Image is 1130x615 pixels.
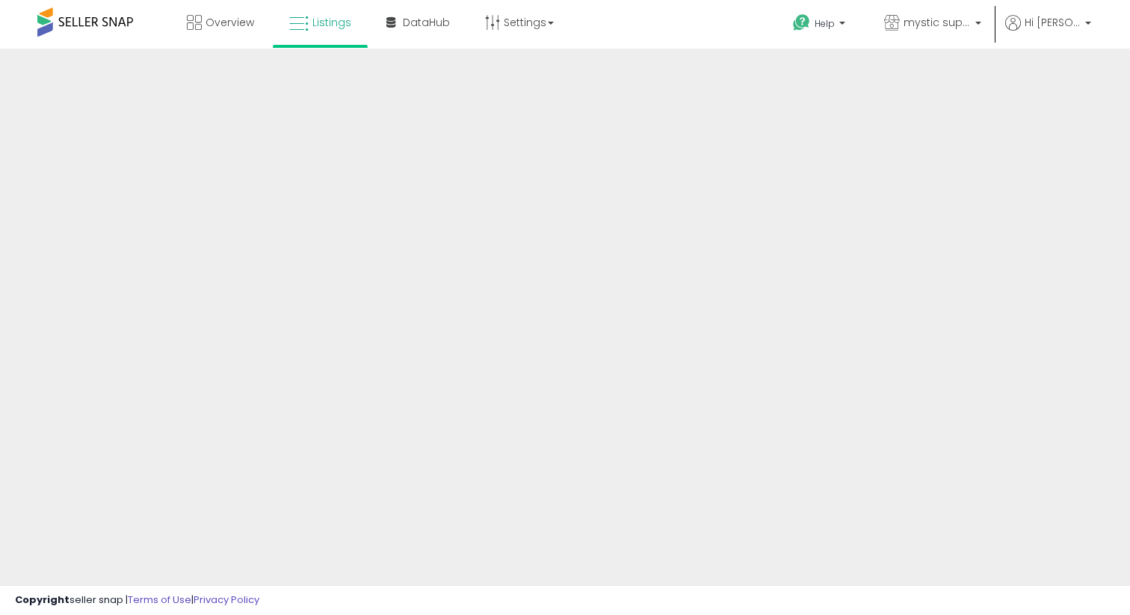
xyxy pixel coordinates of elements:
a: Privacy Policy [194,593,259,607]
span: DataHub [403,15,450,30]
span: Listings [312,15,351,30]
span: mystic supply [904,15,971,30]
span: Help [815,17,835,30]
a: Hi [PERSON_NAME] [1005,15,1091,49]
span: Hi [PERSON_NAME] [1025,15,1081,30]
a: Terms of Use [128,593,191,607]
span: Overview [206,15,254,30]
i: Get Help [792,13,811,32]
div: seller snap | | [15,593,259,608]
strong: Copyright [15,593,70,607]
a: Help [781,2,860,49]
